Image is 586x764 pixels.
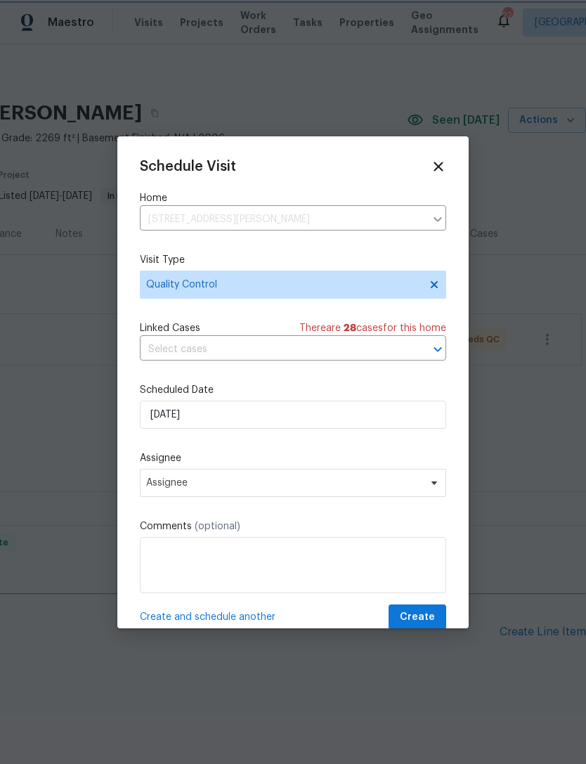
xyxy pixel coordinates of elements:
span: 28 [344,323,356,333]
span: Close [431,159,446,174]
span: Quality Control [146,278,419,292]
span: Create and schedule another [140,610,275,624]
span: (optional) [195,522,240,531]
span: Linked Cases [140,321,200,335]
label: Comments [140,519,446,533]
label: Assignee [140,451,446,465]
button: Open [428,339,448,359]
input: Select cases [140,339,407,361]
input: Enter in an address [140,209,425,231]
input: M/D/YYYY [140,401,446,429]
span: Schedule Visit [140,160,236,174]
button: Create [389,604,446,630]
span: Assignee [146,477,422,488]
span: There are case s for this home [299,321,446,335]
span: Create [400,609,435,626]
label: Home [140,191,446,205]
label: Scheduled Date [140,383,446,397]
label: Visit Type [140,253,446,267]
